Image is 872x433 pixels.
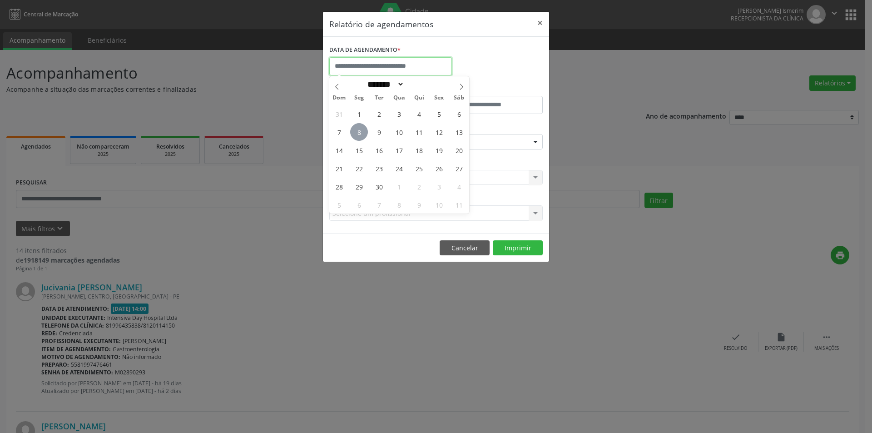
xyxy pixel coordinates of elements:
[429,95,449,101] span: Sex
[449,95,469,101] span: Sáb
[440,240,490,256] button: Cancelar
[330,159,348,177] span: Setembro 21, 2025
[450,159,468,177] span: Setembro 27, 2025
[350,178,368,195] span: Setembro 29, 2025
[370,123,388,141] span: Setembro 9, 2025
[329,18,433,30] h5: Relatório de agendamentos
[410,105,428,123] span: Setembro 4, 2025
[350,196,368,214] span: Outubro 6, 2025
[390,105,408,123] span: Setembro 3, 2025
[450,123,468,141] span: Setembro 13, 2025
[450,196,468,214] span: Outubro 11, 2025
[410,178,428,195] span: Outubro 2, 2025
[410,141,428,159] span: Setembro 18, 2025
[430,196,448,214] span: Outubro 10, 2025
[404,80,434,89] input: Year
[450,141,468,159] span: Setembro 20, 2025
[370,178,388,195] span: Setembro 30, 2025
[350,141,368,159] span: Setembro 15, 2025
[450,178,468,195] span: Outubro 4, 2025
[350,159,368,177] span: Setembro 22, 2025
[370,159,388,177] span: Setembro 23, 2025
[390,196,408,214] span: Outubro 8, 2025
[430,141,448,159] span: Setembro 19, 2025
[390,159,408,177] span: Setembro 24, 2025
[370,196,388,214] span: Outubro 7, 2025
[409,95,429,101] span: Qui
[450,105,468,123] span: Setembro 6, 2025
[330,196,348,214] span: Outubro 5, 2025
[370,105,388,123] span: Setembro 2, 2025
[329,43,401,57] label: DATA DE AGENDAMENTO
[390,123,408,141] span: Setembro 10, 2025
[364,80,404,89] select: Month
[410,159,428,177] span: Setembro 25, 2025
[370,141,388,159] span: Setembro 16, 2025
[330,178,348,195] span: Setembro 28, 2025
[430,178,448,195] span: Outubro 3, 2025
[369,95,389,101] span: Ter
[330,141,348,159] span: Setembro 14, 2025
[531,12,549,34] button: Close
[430,105,448,123] span: Setembro 5, 2025
[438,82,543,96] label: ATÉ
[410,196,428,214] span: Outubro 9, 2025
[330,105,348,123] span: Agosto 31, 2025
[390,141,408,159] span: Setembro 17, 2025
[410,123,428,141] span: Setembro 11, 2025
[349,95,369,101] span: Seg
[329,95,349,101] span: Dom
[330,123,348,141] span: Setembro 7, 2025
[389,95,409,101] span: Qua
[390,178,408,195] span: Outubro 1, 2025
[493,240,543,256] button: Imprimir
[350,123,368,141] span: Setembro 8, 2025
[430,159,448,177] span: Setembro 26, 2025
[430,123,448,141] span: Setembro 12, 2025
[350,105,368,123] span: Setembro 1, 2025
